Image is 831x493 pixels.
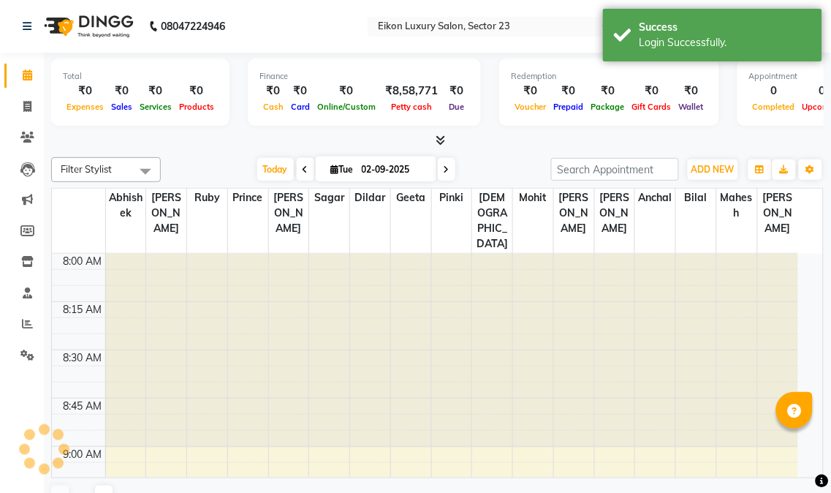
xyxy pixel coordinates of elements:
[61,302,105,317] div: 8:15 AM
[327,164,357,175] span: Tue
[444,83,469,99] div: ₹0
[257,158,294,181] span: Today
[379,83,444,99] div: ₹8,58,771
[511,83,550,99] div: ₹0
[758,189,799,238] span: [PERSON_NAME]
[640,35,811,50] div: Login Successfully.
[228,189,268,207] span: Prince
[63,83,107,99] div: ₹0
[61,399,105,414] div: 8:45 AM
[387,102,436,112] span: Petty cash
[146,189,186,238] span: [PERSON_NAME]
[588,102,629,112] span: Package
[675,83,707,99] div: ₹0
[550,102,588,112] span: Prepaid
[629,83,675,99] div: ₹0
[61,254,105,269] div: 8:00 AM
[472,189,512,253] span: [DEMOGRAPHIC_DATA]
[107,83,136,99] div: ₹0
[688,159,738,180] button: ADD NEW
[175,83,218,99] div: ₹0
[511,70,707,83] div: Redemption
[259,70,469,83] div: Finance
[61,447,105,462] div: 9:00 AM
[391,189,431,207] span: Geeta
[550,83,588,99] div: ₹0
[269,189,309,238] span: [PERSON_NAME]
[357,159,430,181] input: 2025-09-02
[595,189,635,238] span: [PERSON_NAME]
[107,102,136,112] span: Sales
[314,83,379,99] div: ₹0
[588,83,629,99] div: ₹0
[61,163,112,175] span: Filter Stylist
[551,158,679,181] input: Search Appointment
[61,350,105,366] div: 8:30 AM
[259,83,287,99] div: ₹0
[136,83,175,99] div: ₹0
[187,189,227,207] span: Ruby
[63,102,107,112] span: Expenses
[136,102,175,112] span: Services
[175,102,218,112] span: Products
[106,189,146,222] span: Abhishek
[63,70,218,83] div: Total
[37,6,137,47] img: logo
[717,189,757,222] span: mahesh
[309,189,349,207] span: Sagar
[314,102,379,112] span: Online/Custom
[675,102,707,112] span: Wallet
[287,102,314,112] span: Card
[676,189,716,207] span: Bilal
[554,189,594,238] span: [PERSON_NAME]
[161,6,225,47] b: 08047224946
[287,83,314,99] div: ₹0
[640,20,811,35] div: Success
[259,102,287,112] span: Cash
[350,189,390,207] span: Dildar
[635,189,675,207] span: anchal
[691,164,735,175] span: ADD NEW
[445,102,468,112] span: Due
[513,189,553,207] span: Mohit
[629,102,675,112] span: Gift Cards
[749,102,799,112] span: Completed
[511,102,550,112] span: Voucher
[749,83,799,99] div: 0
[432,189,472,207] span: Pinki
